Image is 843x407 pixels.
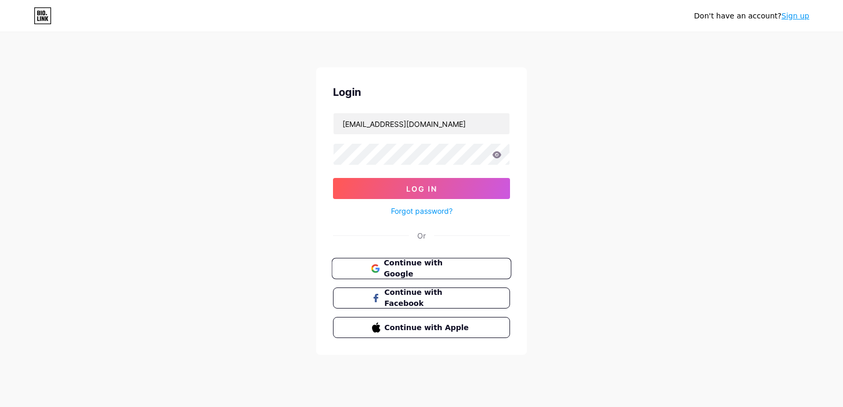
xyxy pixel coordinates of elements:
[384,257,472,280] span: Continue with Google
[333,317,510,338] button: Continue with Apple
[694,11,809,22] div: Don't have an account?
[781,12,809,20] a: Sign up
[333,84,510,100] div: Login
[331,258,511,280] button: Continue with Google
[116,62,178,69] div: Keywords by Traffic
[333,258,510,279] a: Continue with Google
[406,184,437,193] span: Log In
[333,178,510,199] button: Log In
[105,61,113,70] img: tab_keywords_by_traffic_grey.svg
[40,62,94,69] div: Domain Overview
[391,205,453,216] a: Forgot password?
[30,17,52,25] div: v 4.0.25
[333,287,510,309] button: Continue with Facebook
[385,322,472,333] span: Continue with Apple
[334,113,509,134] input: Username
[17,27,25,36] img: website_grey.svg
[28,61,37,70] img: tab_domain_overview_orange.svg
[27,27,116,36] div: Domain: [DOMAIN_NAME]
[417,230,426,241] div: Or
[17,17,25,25] img: logo_orange.svg
[385,287,472,309] span: Continue with Facebook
